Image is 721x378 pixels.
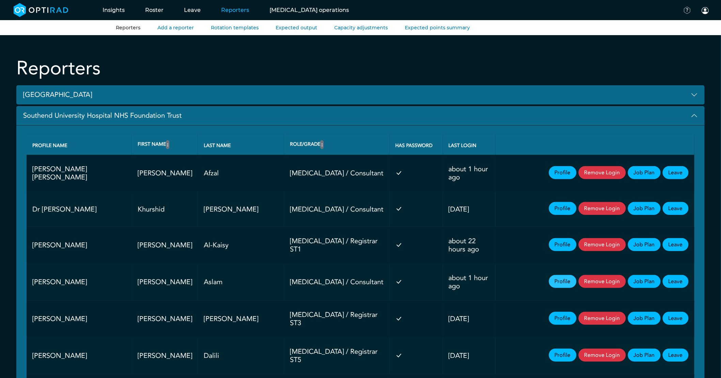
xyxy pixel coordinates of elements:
[443,301,495,337] td: [DATE]
[132,301,198,337] td: [PERSON_NAME]
[443,155,495,192] td: about 1 hour ago
[166,140,169,149] button: ↕
[334,25,388,31] a: Capacity adjustments
[579,202,626,215] button: Remove Login
[579,166,626,179] button: Remove Login
[198,134,284,155] th: Last name
[579,238,626,251] button: Remove Login
[284,134,389,155] th: Role/Grade
[16,106,705,126] button: Southend University Hospital NHS Foundation Trust
[549,202,577,215] a: Profile
[132,227,198,264] td: [PERSON_NAME]
[284,227,389,264] td: [MEDICAL_DATA] / Registrar ST1
[443,134,495,155] th: Last login
[284,192,389,227] td: [MEDICAL_DATA] / Consultant
[284,264,389,301] td: [MEDICAL_DATA] / Consultant
[27,301,132,337] td: [PERSON_NAME]
[549,275,577,288] a: Profile
[27,264,132,301] td: [PERSON_NAME]
[27,134,132,155] th: Profile name
[663,202,689,215] a: Leave
[579,275,626,288] button: Remove Login
[198,301,284,337] td: [PERSON_NAME]
[284,155,389,192] td: [MEDICAL_DATA] / Consultant
[628,166,661,179] a: Job Plan
[663,312,689,325] a: Leave
[628,275,661,288] a: Job Plan
[628,349,661,362] a: Job Plan
[27,155,132,192] td: [PERSON_NAME] [PERSON_NAME]
[132,264,198,301] td: [PERSON_NAME]
[132,134,198,155] th: First name
[16,85,705,105] button: [GEOGRAPHIC_DATA]
[16,57,101,80] h2: Reporters
[549,238,577,251] a: Profile
[116,25,140,31] a: Reporters
[132,337,198,374] td: [PERSON_NAME]
[132,155,198,192] td: [PERSON_NAME]
[276,25,317,31] a: Expected output
[211,25,259,31] a: Rotation templates
[549,349,577,362] a: Profile
[27,192,132,227] td: Dr [PERSON_NAME]
[579,349,626,362] button: Remove Login
[549,312,577,325] a: Profile
[443,337,495,374] td: [DATE]
[320,140,324,149] button: ↕
[27,227,132,264] td: [PERSON_NAME]
[284,301,389,337] td: [MEDICAL_DATA] / Registrar ST3
[628,312,661,325] a: Job Plan
[663,238,689,251] a: Leave
[389,134,443,155] th: Has password
[14,3,68,17] img: brand-opti-rad-logos-blue-and-white-d2f68631ba2948856bd03f2d395fb146ddc8fb01b4b6e9315ea85fa773367...
[132,192,198,227] td: Khurshid
[284,337,389,374] td: [MEDICAL_DATA] / Registrar ST5
[27,337,132,374] td: [PERSON_NAME]
[198,227,284,264] td: Al-Kaisy
[157,25,194,31] a: Add a reporter
[405,25,470,31] a: Expected points summary
[579,312,626,325] button: Remove Login
[663,349,689,362] a: Leave
[198,337,284,374] td: Dalili
[443,264,495,301] td: about 1 hour ago
[663,275,689,288] a: Leave
[628,238,661,251] a: Job Plan
[198,192,284,227] td: [PERSON_NAME]
[663,166,689,179] a: Leave
[198,264,284,301] td: Aslam
[198,155,284,192] td: Afzal
[443,192,495,227] td: [DATE]
[443,227,495,264] td: about 22 hours ago
[628,202,661,215] a: Job Plan
[549,166,577,179] a: Profile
